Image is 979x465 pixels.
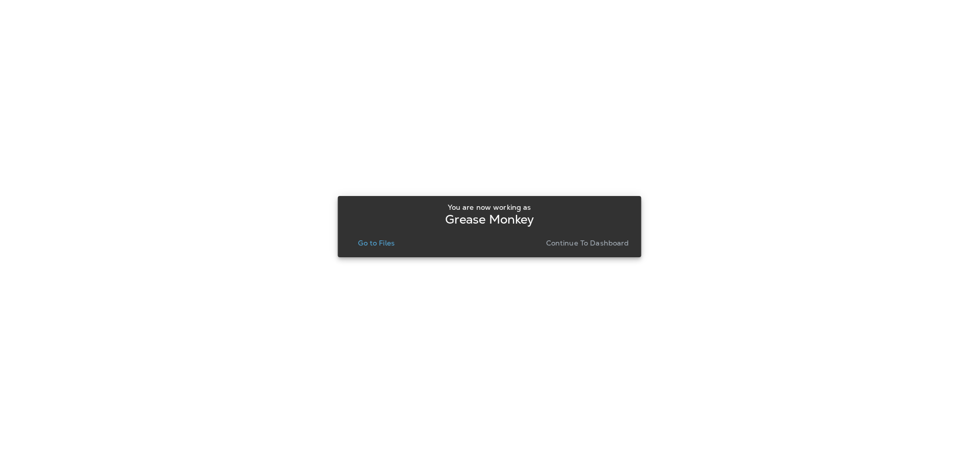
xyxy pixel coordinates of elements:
p: You are now working as [448,203,531,211]
button: Continue to Dashboard [542,236,633,250]
button: Go to Files [354,236,399,250]
p: Go to Files [358,239,395,247]
p: Continue to Dashboard [546,239,629,247]
p: Grease Monkey [445,215,534,224]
